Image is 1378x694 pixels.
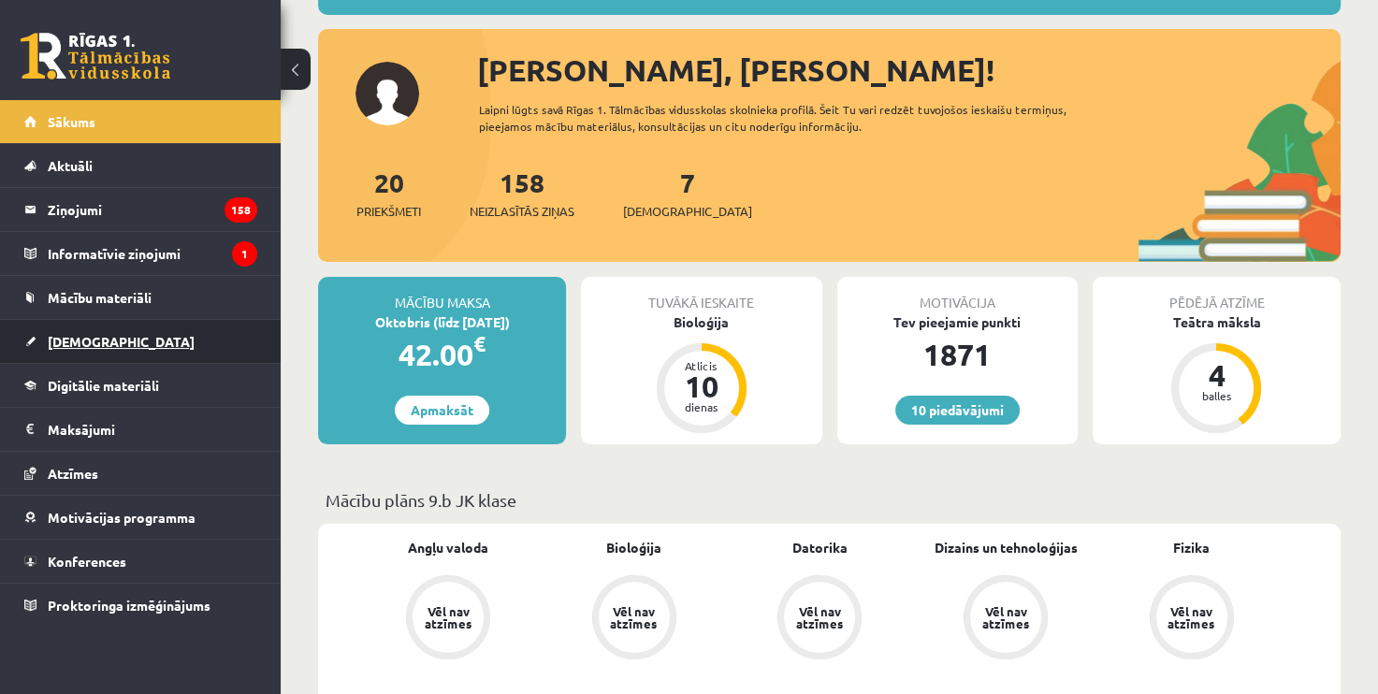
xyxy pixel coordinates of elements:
span: Motivācijas programma [48,509,196,526]
span: € [473,330,486,357]
a: [DEMOGRAPHIC_DATA] [24,320,257,363]
a: Maksājumi [24,408,257,451]
a: Apmaksāt [395,396,489,425]
div: Vēl nav atzīmes [1166,605,1218,629]
div: Bioloģija [581,312,821,332]
a: 10 piedāvājumi [895,396,1020,425]
span: Sākums [48,113,95,130]
div: Atlicis [674,360,730,371]
span: Aktuāli [48,157,93,174]
span: Digitālie materiāli [48,377,159,394]
a: Informatīvie ziņojumi1 [24,232,257,275]
p: Mācību plāns 9.b JK klase [326,487,1333,513]
div: Vēl nav atzīmes [422,605,474,629]
span: [DEMOGRAPHIC_DATA] [48,333,195,350]
div: Pēdējā atzīme [1093,277,1341,312]
div: Teātra māksla [1093,312,1341,332]
a: Fizika [1173,538,1210,557]
div: Tuvākā ieskaite [581,277,821,312]
a: Motivācijas programma [24,496,257,539]
div: 10 [674,371,730,401]
a: Konferences [24,540,257,583]
a: Dizains un tehnoloģijas [935,538,1078,557]
div: 1871 [837,332,1078,377]
a: Rīgas 1. Tālmācības vidusskola [21,33,170,80]
legend: Informatīvie ziņojumi [48,232,257,275]
div: Tev pieejamie punkti [837,312,1078,332]
div: 42.00 [318,332,566,377]
span: Neizlasītās ziņas [470,202,574,221]
a: Aktuāli [24,144,257,187]
div: Mācību maksa [318,277,566,312]
span: Priekšmeti [356,202,421,221]
a: Vēl nav atzīmes [913,575,1099,663]
span: Proktoringa izmēģinājums [48,597,210,614]
a: Mācību materiāli [24,276,257,319]
div: Vēl nav atzīmes [608,605,660,629]
div: Vēl nav atzīmes [793,605,846,629]
div: 4 [1188,360,1244,390]
a: 158Neizlasītās ziņas [470,166,574,221]
a: Sākums [24,100,257,143]
a: Vēl nav atzīmes [1098,575,1284,663]
a: Ziņojumi158 [24,188,257,231]
a: 20Priekšmeti [356,166,421,221]
a: Bioloģija [606,538,661,557]
a: Datorika [792,538,848,557]
span: [DEMOGRAPHIC_DATA] [623,202,752,221]
span: Konferences [48,553,126,570]
a: Digitālie materiāli [24,364,257,407]
i: 158 [225,197,257,223]
a: Teātra māksla 4 balles [1093,312,1341,436]
a: Angļu valoda [408,538,488,557]
a: Vēl nav atzīmes [542,575,728,663]
span: Atzīmes [48,465,98,482]
span: Mācību materiāli [48,289,152,306]
legend: Maksājumi [48,408,257,451]
a: Proktoringa izmēģinājums [24,584,257,627]
a: Atzīmes [24,452,257,495]
div: Vēl nav atzīmes [979,605,1032,629]
div: Laipni lūgts savā Rīgas 1. Tālmācības vidusskolas skolnieka profilā. Šeit Tu vari redzēt tuvojošo... [479,101,1093,135]
a: Bioloģija Atlicis 10 dienas [581,312,821,436]
legend: Ziņojumi [48,188,257,231]
a: 7[DEMOGRAPHIC_DATA] [623,166,752,221]
div: [PERSON_NAME], [PERSON_NAME]! [477,48,1341,93]
i: 1 [232,241,257,267]
div: dienas [674,401,730,412]
a: Vēl nav atzīmes [355,575,542,663]
div: Oktobris (līdz [DATE]) [318,312,566,332]
div: Motivācija [837,277,1078,312]
div: balles [1188,390,1244,401]
a: Vēl nav atzīmes [727,575,913,663]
